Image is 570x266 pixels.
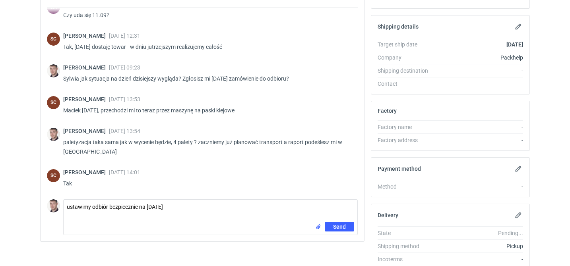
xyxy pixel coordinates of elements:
h2: Factory [378,108,397,114]
p: Tak, [DATE] dostaję towar - w dniu jutrzejszym realizujemy całość [63,42,351,52]
div: Packhelp [436,54,523,62]
div: Method [378,183,436,191]
em: Pending... [498,230,523,236]
h2: Payment method [378,166,421,172]
div: - [436,80,523,88]
button: Send [325,222,354,231]
span: [DATE] 09:23 [109,64,140,71]
div: Company [378,54,436,62]
strong: [DATE] [506,41,523,48]
p: Sylwia jak sytuacja na dzień dzisiejszy wygląda? Zgłosisz mi [DATE] zamówienie do odbioru? [63,74,351,83]
span: [PERSON_NAME] [63,64,109,71]
div: Shipping destination [378,67,436,75]
figcaption: SC [47,169,60,182]
span: [PERSON_NAME] [63,128,109,134]
span: [DATE] 13:54 [109,128,140,134]
span: [DATE] 14:01 [109,169,140,175]
span: [PERSON_NAME] [63,169,109,175]
p: Tak [63,179,351,188]
span: [PERSON_NAME] [63,33,109,39]
span: [DATE] 12:31 [109,33,140,39]
textarea: ustawimy odbiór bezpiecznie na [DATE] [64,200,357,222]
div: - [436,136,523,144]
span: [PERSON_NAME] [63,96,109,102]
button: Edit delivery details [514,210,523,220]
div: Shipping method [378,242,436,250]
h2: Shipping details [378,23,419,30]
div: Pickup [436,242,523,250]
div: - [436,123,523,131]
div: Sylwia Cichórz [47,33,60,46]
img: Maciej Sikora [47,128,60,141]
div: Contact [378,80,436,88]
h2: Delivery [378,212,398,218]
div: State [378,229,436,237]
img: Maciej Sikora [47,199,60,212]
div: Sylwia Cichórz [47,169,60,182]
figcaption: SC [47,33,60,46]
div: Factory address [378,136,436,144]
p: Maciek [DATE], przechodzi mi to teraz przez maszynę na paski klejowe [63,106,351,115]
button: Edit shipping details [514,22,523,31]
span: [DATE] 13:53 [109,96,140,102]
button: Edit payment method [514,164,523,173]
span: Send [333,224,346,229]
p: Czy uda się 11.09? [63,10,351,20]
div: - [436,67,523,75]
div: Factory name [378,123,436,131]
div: - [436,183,523,191]
div: Target ship date [378,40,436,48]
figcaption: SC [47,96,60,109]
img: Maciej Sikora [47,64,60,77]
p: paletyzacja taka sama jak w wycenie będzie, 4 palety ? zaczniemy już planować transport a raport ... [63,137,351,156]
div: - [436,255,523,263]
div: Incoterms [378,255,436,263]
div: Sylwia Cichórz [47,96,60,109]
